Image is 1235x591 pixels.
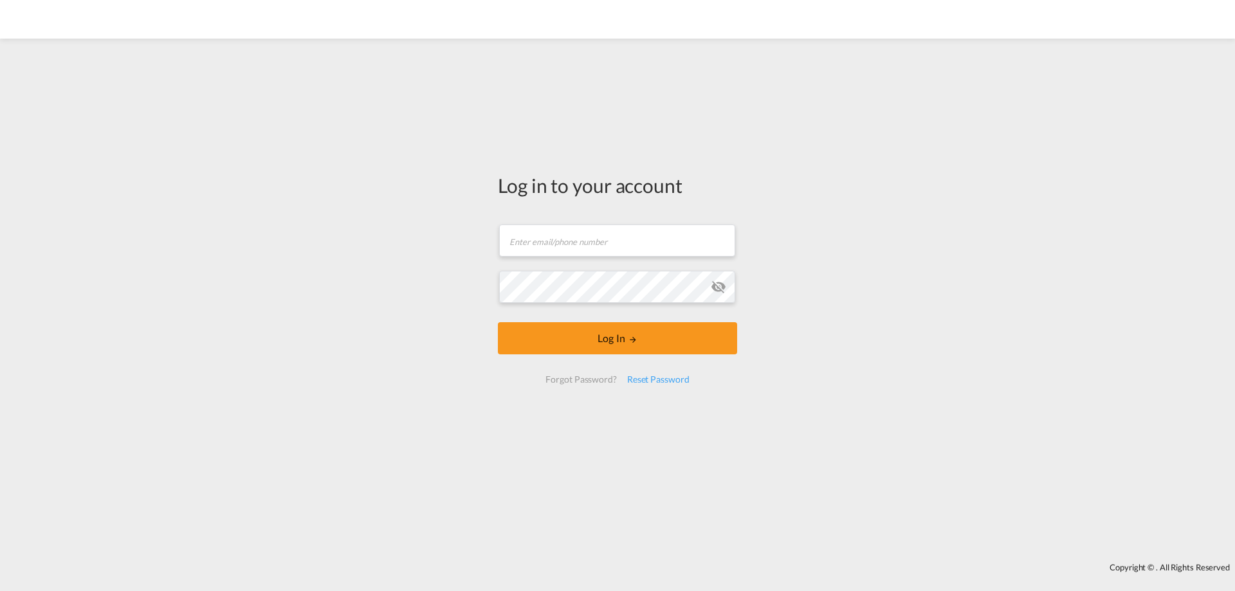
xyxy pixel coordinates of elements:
div: Log in to your account [498,172,737,199]
input: Enter email/phone number [499,224,735,257]
div: Reset Password [622,368,695,391]
button: LOGIN [498,322,737,354]
div: Forgot Password? [540,368,621,391]
md-icon: icon-eye-off [711,279,726,295]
